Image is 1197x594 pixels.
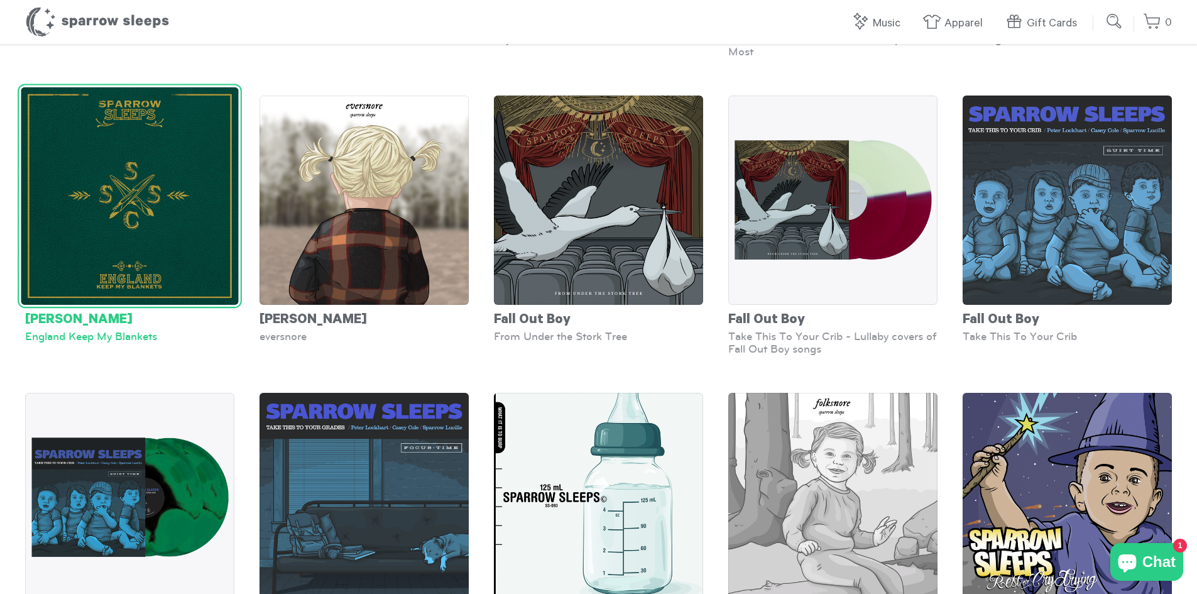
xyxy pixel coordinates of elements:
a: [PERSON_NAME] England Keep My Blankets [25,96,234,343]
input: Submit [1102,9,1127,34]
a: Apparel [922,10,989,37]
div: The Places You Have Fallen Asleep the Most [728,33,937,58]
a: Fall Out Boy From Under the Stork Tree [494,96,703,343]
div: eversnore [260,330,469,343]
div: Fall Out Boy [963,305,1172,330]
img: SS-TakeThisToYourCrib-Cover-2023_grande.png [963,96,1172,305]
div: [PERSON_NAME] [25,305,234,330]
a: Gift Cards [1005,10,1083,37]
div: Fall Out Boy [494,305,703,330]
div: From Under the Stork Tree [494,330,703,343]
a: Music [851,10,907,37]
inbox-online-store-chat: Shopify online store chat [1107,543,1187,584]
h1: Sparrow Sleeps [25,6,170,38]
a: [PERSON_NAME] eversnore [260,96,469,343]
a: 0 [1143,9,1172,36]
div: England Keep My Blankets [25,330,234,343]
div: Take This To Your Crib [963,330,1172,343]
a: Fall Out Boy Take This To Your Crib [963,96,1172,343]
div: Fall Out Boy [728,305,937,330]
img: SS_FUTST_SSEXCLUSIVE_6d2c3e95-2d39-4810-a4f6-2e3a860c2b91_grande.png [728,96,937,305]
img: TaylorSwift-Eversnore-Cover-SparrowSleeps_grande.png [260,96,469,305]
a: Fall Out Boy Take This To Your Crib - Lullaby covers of Fall Out Boy songs [728,96,937,355]
div: [PERSON_NAME] [260,305,469,330]
div: Take This To Your Crib - Lullaby covers of Fall Out Boy songs [728,330,937,355]
img: SparrowSleeps-FallOutBoy-FromUndertheStorkTree-Cover1600x1600_grande.png [494,96,703,305]
img: SparrowSleeps-FrankTurner-EnglandKeepMyBlankets-Cover-1600x1600_grande.png [21,87,238,305]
